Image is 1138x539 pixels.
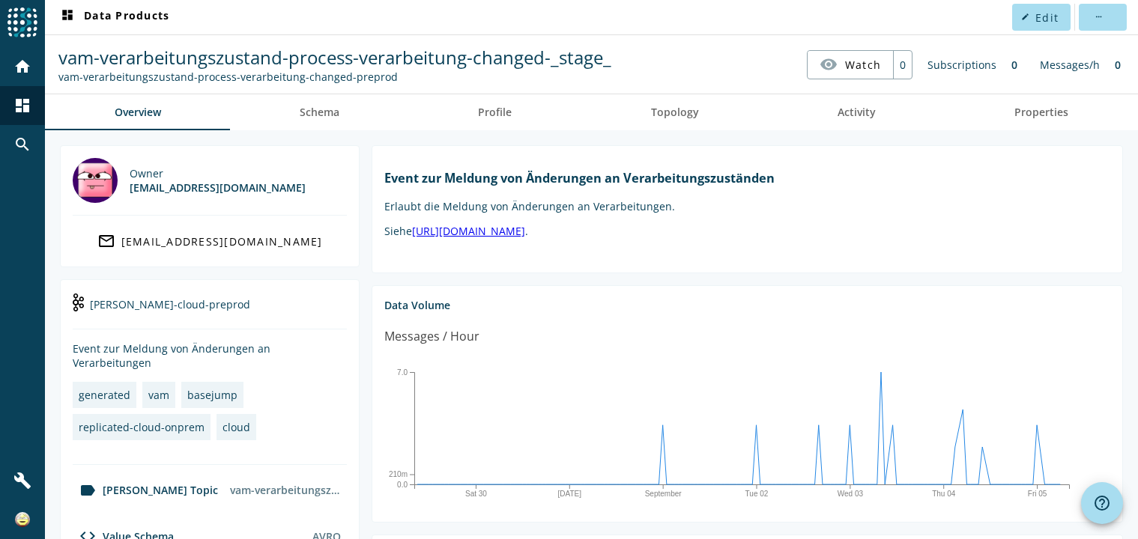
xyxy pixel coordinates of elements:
div: Owner [130,166,306,180]
button: Watch [808,51,893,78]
a: [EMAIL_ADDRESS][DOMAIN_NAME] [73,228,347,255]
text: Wed 03 [838,490,864,498]
div: 0 [1107,50,1128,79]
img: af918c374769b9f2fc363c81ec7e3749 [15,512,30,527]
a: [URL][DOMAIN_NAME] [412,224,525,238]
text: Fri 05 [1028,490,1047,498]
span: vam-verarbeitungszustand-process-verarbeitung-changed-_stage_ [58,45,611,70]
span: Properties [1014,107,1068,118]
h1: Event zur Meldung von Änderungen an Verarbeitungszuständen [384,170,1110,186]
div: vam [148,388,169,402]
mat-icon: edit [1021,13,1029,21]
mat-icon: visibility [820,55,838,73]
img: basejump@mobi.ch [73,158,118,203]
mat-icon: build [13,472,31,490]
mat-icon: dashboard [58,8,76,26]
div: Kafka Topic: vam-verarbeitungszustand-process-verarbeitung-changed-preprod [58,70,611,84]
span: Overview [115,107,161,118]
div: [PERSON_NAME]-cloud-preprod [73,292,347,329]
div: vam-verarbeitungszustand-process-verarbeitung-changed-preprod [224,477,347,503]
div: cloud [223,420,250,434]
span: Schema [300,107,339,118]
p: Erlaubt die Meldung von Änderungen an Verarbeitungen. [384,199,1110,213]
mat-icon: label [79,481,97,499]
div: Messages / Hour [384,327,479,346]
div: [EMAIL_ADDRESS][DOMAIN_NAME] [130,180,306,195]
span: Edit [1035,10,1059,25]
text: September [645,490,683,498]
span: Watch [845,52,881,78]
span: Topology [651,107,699,118]
text: 210m [389,470,408,478]
div: replicated-cloud-onprem [79,420,205,434]
div: basejump [187,388,237,402]
div: Event zur Meldung von Änderungen an Verarbeitungen [73,341,347,370]
span: Profile [478,107,512,118]
p: Siehe . [384,224,1110,238]
div: Messages/h [1032,50,1107,79]
button: Data Products [52,4,175,31]
div: 0 [1004,50,1025,79]
text: Tue 02 [745,490,769,498]
text: 7.0 [397,368,408,376]
img: spoud-logo.svg [7,7,37,37]
text: Thu 04 [932,490,956,498]
mat-icon: dashboard [13,97,31,115]
mat-icon: mail_outline [97,232,115,250]
mat-icon: home [13,58,31,76]
text: [DATE] [558,490,582,498]
div: Subscriptions [920,50,1004,79]
div: [EMAIL_ADDRESS][DOMAIN_NAME] [121,234,323,249]
text: Sat 30 [465,490,487,498]
button: Edit [1012,4,1071,31]
div: generated [79,388,130,402]
span: Data Products [58,8,169,26]
text: 0.0 [397,480,408,488]
div: 0 [893,51,912,79]
img: kafka-cloud-preprod [73,293,84,311]
div: [PERSON_NAME] Topic [73,481,218,499]
mat-icon: search [13,135,31,153]
div: Data Volume [384,298,1110,312]
span: Activity [838,107,876,118]
mat-icon: help_outline [1093,494,1111,512]
mat-icon: more_horiz [1094,13,1102,21]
